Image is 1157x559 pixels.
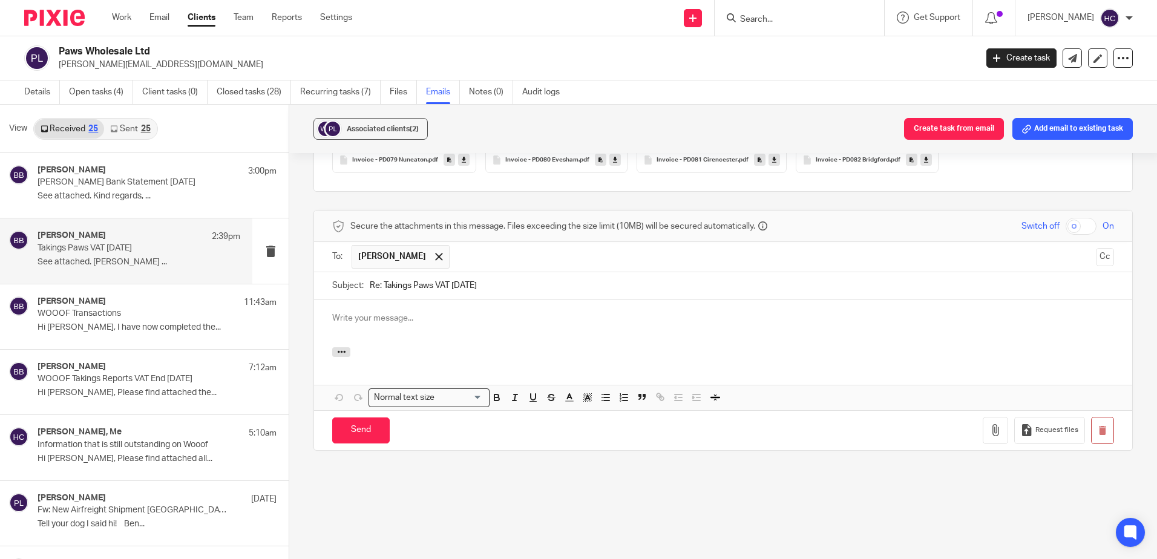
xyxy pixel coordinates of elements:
[38,165,106,175] h4: [PERSON_NAME]
[234,11,254,24] a: Team
[313,118,428,140] button: Associated clients(2)
[796,146,939,173] button: Invoice - PD082 Bridgford.pdf
[9,427,28,446] img: svg%3E
[38,374,229,384] p: WOOOF Takings Reports VAT End [DATE]
[6,105,174,113] a: [PERSON_NAME][EMAIL_ADDRESS][DOMAIN_NAME]
[332,146,476,173] button: Invoice - PD079 Nuneaton.pdf
[390,80,417,104] a: Files
[9,165,28,185] img: svg%3E
[324,120,342,138] img: svg%3E
[38,177,229,188] p: [PERSON_NAME] Bank Statement [DATE]
[38,296,106,307] h4: [PERSON_NAME]
[38,440,229,450] p: Information that is still outstanding on Wooof
[1096,248,1114,266] button: Cc
[249,427,277,439] p: 5:10am
[332,279,364,292] label: Subject:
[38,505,229,515] p: Fw: New Airfreight Shipment [GEOGRAPHIC_DATA] to [GEOGRAPHIC_DATA] - Paws Wholesale [US_VEHICLE_I...
[332,250,346,263] label: To:
[637,146,787,173] button: Invoice - PD081 Cirencester.pdf
[244,296,277,309] p: 11:43am
[38,322,277,333] p: Hi [PERSON_NAME], I have now completed the...
[505,157,578,164] span: Invoice - PD080 Evesham
[352,157,427,164] span: Invoice - PD079 Nuneaton
[1103,220,1114,232] span: On
[212,230,240,243] p: 2:39pm
[316,120,335,138] img: svg%3E
[217,80,291,104] a: Closed tasks (28)
[34,119,104,139] a: Received25
[320,11,352,24] a: Settings
[38,230,106,241] h4: [PERSON_NAME]
[485,146,628,173] button: Invoice - PD080 Evesham.pdf
[248,165,277,177] p: 3:00pm
[9,230,28,250] img: svg%3E
[38,309,229,319] p: WOOOF Transactions
[410,125,419,132] span: (2)
[890,157,900,164] span: .pdf
[904,118,1004,140] button: Create task from email
[9,296,28,316] img: svg%3E
[469,80,513,104] a: Notes (0)
[427,157,438,164] span: .pdf
[372,391,438,404] span: Normal text size
[986,48,1057,68] a: Create task
[38,493,106,503] h4: [PERSON_NAME]
[24,45,50,71] img: svg%3E
[9,122,27,135] span: View
[38,191,277,201] p: See attached. Kind regards, ...
[347,125,419,132] span: Associated clients
[112,11,131,24] a: Work
[1028,11,1094,24] p: [PERSON_NAME]
[142,80,208,104] a: Client tasks (0)
[1021,220,1060,232] span: Switch off
[88,125,98,133] div: 25
[188,11,215,24] a: Clients
[38,427,122,437] h4: [PERSON_NAME], Me
[1012,118,1133,140] button: Add email to existing task
[426,80,460,104] a: Emails
[38,362,106,372] h4: [PERSON_NAME]
[38,243,200,253] p: Takings Paws VAT [DATE]
[350,220,755,232] span: Secure the attachments in this message. Files exceeding the size limit (10MB) will be secured aut...
[369,388,490,407] div: Search for option
[657,157,738,164] span: Invoice - PD081 Cirencester
[578,157,589,164] span: .pdf
[272,11,302,24] a: Reports
[59,45,786,58] h2: Paws Wholesale Ltd
[24,80,60,104] a: Details
[38,388,277,398] p: Hi [PERSON_NAME], Please find attached the...
[739,15,848,25] input: Search
[439,391,482,404] input: Search for option
[9,362,28,381] img: svg%3E
[816,157,890,164] span: Invoice - PD082 Bridgford
[69,80,133,104] a: Open tasks (4)
[358,250,426,263] span: [PERSON_NAME]
[914,13,960,22] span: Get Support
[522,80,569,104] a: Audit logs
[251,493,277,505] p: [DATE]
[149,11,169,24] a: Email
[1014,417,1084,444] button: Request files
[24,10,85,26] img: Pixie
[1035,425,1078,435] span: Request files
[332,417,390,443] input: Send
[738,157,749,164] span: .pdf
[38,519,277,529] p: Tell your dog I said hi! Ben...
[300,80,381,104] a: Recurring tasks (7)
[249,362,277,374] p: 7:12am
[38,257,240,267] p: See attached. [PERSON_NAME] ...
[38,454,277,464] p: Hi [PERSON_NAME], Please find attached all...
[141,125,151,133] div: 25
[1100,8,1119,28] img: svg%3E
[59,59,968,71] p: [PERSON_NAME][EMAIL_ADDRESS][DOMAIN_NAME]
[104,119,156,139] a: Sent25
[9,493,28,512] img: svg%3E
